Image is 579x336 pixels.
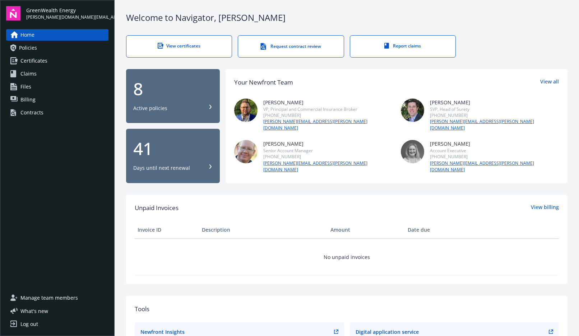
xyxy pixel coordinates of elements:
[126,12,568,24] div: Welcome to Navigator , [PERSON_NAME]
[133,80,213,97] div: 8
[430,118,559,131] a: [PERSON_NAME][EMAIL_ADDRESS][PERSON_NAME][DOMAIN_NAME]
[135,239,559,275] td: No unpaid invoices
[6,307,60,315] button: What's new
[20,81,31,92] span: Files
[328,221,405,239] th: Amount
[6,68,108,80] a: Claims
[430,106,559,112] div: SVP, Head of Surety
[133,140,213,157] div: 41
[126,69,220,123] button: 8Active policies
[6,29,108,41] a: Home
[430,112,559,118] div: [PHONE_NUMBER]
[140,328,185,336] div: Newfront Insights
[401,140,424,163] img: photo
[263,140,392,147] div: [PERSON_NAME]
[20,318,38,330] div: Log out
[135,203,179,213] span: Unpaid Invoices
[356,328,419,336] div: Digital application service
[6,55,108,67] a: Certificates
[263,112,392,118] div: [PHONE_NUMBER]
[263,106,392,112] div: VP, Principal and Commercial Insurance Broker
[430,140,559,147] div: [PERSON_NAME]
[253,43,329,50] div: Request contract review
[20,68,37,80] span: Claims
[6,94,108,105] a: Billing
[263,118,392,131] a: [PERSON_NAME][EMAIL_ADDRESS][PERSON_NAME][DOMAIN_NAME]
[6,42,108,54] a: Policies
[405,221,469,239] th: Date due
[6,292,108,304] a: Manage team members
[234,78,293,87] div: Your Newfront Team
[135,221,199,239] th: Invoice ID
[6,107,108,118] a: Contracts
[263,154,392,160] div: [PHONE_NUMBER]
[19,42,37,54] span: Policies
[126,129,220,183] button: 41Days until next renewal
[20,107,43,118] div: Contracts
[430,160,559,173] a: [PERSON_NAME][EMAIL_ADDRESS][PERSON_NAME][DOMAIN_NAME]
[263,99,392,106] div: [PERSON_NAME]
[234,99,258,122] img: photo
[6,81,108,92] a: Files
[365,43,441,49] div: Report claims
[531,203,559,213] a: View billing
[141,43,217,49] div: View certificates
[20,55,47,67] span: Certificates
[540,78,559,87] a: View all
[430,147,559,154] div: Account Executive
[199,221,328,239] th: Description
[20,292,78,304] span: Manage team members
[133,105,167,112] div: Active policies
[26,6,108,21] button: GreenWealth Energy[PERSON_NAME][DOMAIN_NAME][EMAIL_ADDRESS][PERSON_NAME][DOMAIN_NAME]
[238,35,344,58] a: Request contract review
[401,99,424,122] img: photo
[430,99,559,106] div: [PERSON_NAME]
[135,304,559,314] div: Tools
[126,35,232,58] a: View certificates
[26,6,108,14] span: GreenWealth Energy
[263,160,392,173] a: [PERSON_NAME][EMAIL_ADDRESS][PERSON_NAME][DOMAIN_NAME]
[350,35,456,58] a: Report claims
[133,164,190,172] div: Days until next renewal
[430,154,559,160] div: [PHONE_NUMBER]
[26,14,108,21] span: [PERSON_NAME][DOMAIN_NAME][EMAIL_ADDRESS][PERSON_NAME][DOMAIN_NAME]
[20,307,48,315] span: What ' s new
[6,6,20,21] img: navigator-logo.svg
[263,147,392,154] div: Senior Account Manager
[20,94,36,105] span: Billing
[20,29,34,41] span: Home
[234,140,258,163] img: photo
